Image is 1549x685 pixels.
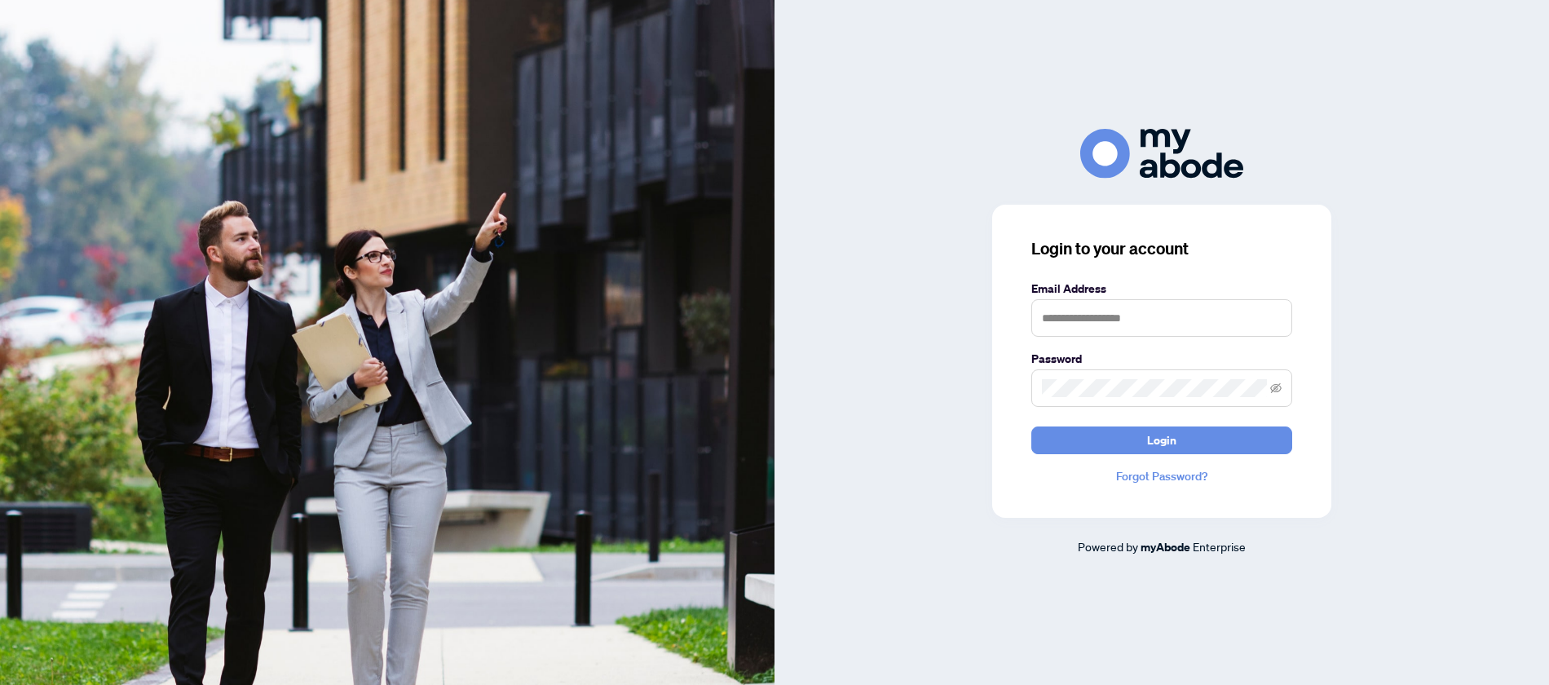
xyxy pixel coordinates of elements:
img: ma-logo [1080,129,1243,179]
button: Login [1031,426,1292,454]
span: Login [1147,427,1176,453]
span: Powered by [1078,539,1138,554]
h3: Login to your account [1031,237,1292,260]
span: Enterprise [1193,539,1246,554]
span: eye-invisible [1270,382,1282,394]
a: myAbode [1141,538,1190,556]
label: Password [1031,350,1292,368]
a: Forgot Password? [1031,467,1292,485]
label: Email Address [1031,280,1292,298]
